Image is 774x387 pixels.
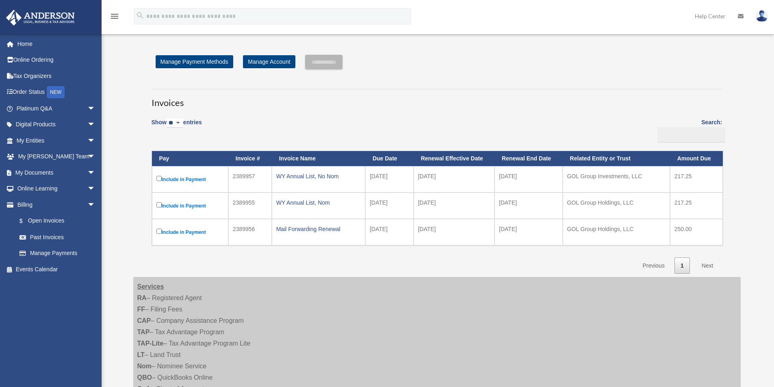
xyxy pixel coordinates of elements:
td: [DATE] [494,219,563,245]
th: Related Entity or Trust: activate to sort column ascending [563,151,670,166]
th: Invoice Name: activate to sort column ascending [272,151,365,166]
a: Digital Productsarrow_drop_down [6,117,108,133]
img: Anderson Advisors Platinum Portal [4,10,77,26]
a: Past Invoices [11,229,104,245]
span: arrow_drop_down [87,100,104,117]
a: Home [6,36,108,52]
td: 2389957 [228,166,272,192]
td: 217.25 [670,192,723,219]
i: menu [110,11,119,21]
a: Online Learningarrow_drop_down [6,181,108,197]
div: WY Annual List, No Nom [276,171,361,182]
label: Search: [655,117,722,143]
input: Include in Payment [156,202,162,208]
a: My [PERSON_NAME] Teamarrow_drop_down [6,149,108,165]
a: 1 [674,257,690,274]
strong: Nom [137,363,152,370]
strong: TAP [137,329,150,335]
a: $Open Invoices [11,213,100,229]
a: Online Ordering [6,52,108,68]
h3: Invoices [152,89,722,109]
a: Manage Payment Methods [156,55,233,68]
td: [DATE] [494,166,563,192]
td: [DATE] [414,192,494,219]
input: Include in Payment [156,229,162,234]
a: Tax Organizers [6,68,108,84]
span: arrow_drop_down [87,149,104,165]
span: arrow_drop_down [87,181,104,197]
div: WY Annual List, Nom [276,197,361,208]
span: arrow_drop_down [87,117,104,133]
td: [DATE] [365,166,414,192]
label: Show entries [152,117,202,136]
td: [DATE] [414,166,494,192]
strong: TAP-Lite [137,340,164,347]
strong: LT [137,351,145,358]
input: Include in Payment [156,176,162,181]
label: Include in Payment [156,227,224,237]
label: Include in Payment [156,201,224,211]
span: arrow_drop_down [87,197,104,213]
span: $ [24,216,28,226]
span: arrow_drop_down [87,132,104,149]
th: Due Date: activate to sort column ascending [365,151,414,166]
a: Billingarrow_drop_down [6,197,104,213]
a: My Documentsarrow_drop_down [6,164,108,181]
strong: RA [137,294,147,301]
strong: FF [137,306,145,313]
td: [DATE] [365,192,414,219]
th: Pay: activate to sort column descending [152,151,228,166]
th: Renewal End Date: activate to sort column ascending [494,151,563,166]
div: NEW [47,86,65,98]
th: Renewal Effective Date: activate to sort column ascending [414,151,494,166]
a: Next [696,257,720,274]
td: [DATE] [494,192,563,219]
strong: CAP [137,317,151,324]
strong: QBO [137,374,152,381]
td: GOL Group Investments, LLC [563,166,670,192]
strong: Services [137,283,164,290]
input: Search: [657,127,725,143]
div: Mail Forwarding Renewal [276,223,361,235]
a: menu [110,14,119,21]
th: Invoice #: activate to sort column ascending [228,151,272,166]
th: Amount Due: activate to sort column ascending [670,151,723,166]
i: search [136,11,145,20]
span: arrow_drop_down [87,164,104,181]
td: 217.25 [670,166,723,192]
a: Manage Account [243,55,295,68]
img: User Pic [756,10,768,22]
td: [DATE] [414,219,494,245]
td: 250.00 [670,219,723,245]
a: Order StatusNEW [6,84,108,101]
a: Events Calendar [6,261,108,277]
a: Manage Payments [11,245,104,262]
td: [DATE] [365,219,414,245]
td: GOL Group Holdings, LLC [563,219,670,245]
label: Include in Payment [156,174,224,184]
a: Platinum Q&Aarrow_drop_down [6,100,108,117]
td: 2389956 [228,219,272,245]
select: Showentries [167,119,183,128]
td: 2389955 [228,192,272,219]
a: Previous [636,257,670,274]
td: GOL Group Holdings, LLC [563,192,670,219]
a: My Entitiesarrow_drop_down [6,132,108,149]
